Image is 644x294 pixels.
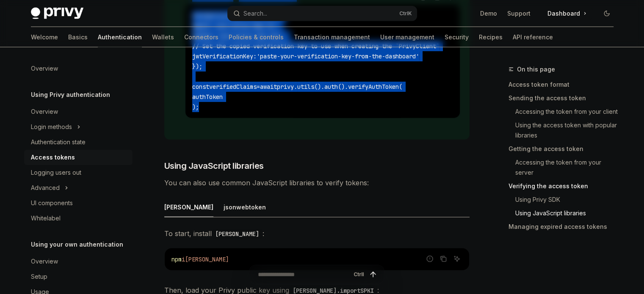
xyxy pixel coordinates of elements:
[31,168,81,178] div: Logging users out
[338,83,348,91] span: ().
[277,83,294,91] span: privy
[24,104,133,119] a: Overview
[257,83,260,91] span: =
[424,253,435,264] button: Report incorrect code
[31,272,47,282] div: Setup
[182,256,185,263] span: i
[24,119,133,135] button: Toggle Login methods section
[164,228,470,239] span: To start, install :
[31,137,86,147] div: Authentication state
[192,83,209,91] span: const
[509,156,620,179] a: Accessing the token from your server
[31,122,72,132] div: Login methods
[380,27,434,47] a: User management
[509,78,620,91] a: Access token format
[513,27,553,47] a: API reference
[541,7,593,20] a: Dashboard
[192,52,257,60] span: jwtVerificationKey:
[294,27,370,47] a: Transaction management
[509,142,620,156] a: Getting the access token
[451,253,462,264] button: Ask AI
[184,27,218,47] a: Connectors
[348,83,399,91] span: verifyAuthToken
[509,179,620,193] a: Verifying the access token
[260,83,277,91] span: await
[31,27,58,47] a: Welcome
[258,265,350,283] input: Ask a question...
[24,254,133,269] a: Overview
[164,160,264,172] span: Using JavaScript libraries
[31,256,58,267] div: Overview
[31,90,110,100] h5: Using Privy authentication
[31,152,75,162] div: Access tokens
[297,83,314,91] span: utils
[509,105,620,118] a: Accessing the token from your client
[224,197,266,217] div: jsonwebtoken
[399,10,412,17] span: Ctrl K
[445,27,469,47] a: Security
[31,107,58,117] div: Overview
[367,268,379,280] button: Send message
[509,193,620,206] a: Using Privy SDK
[438,253,449,264] button: Copy the contents from the code block
[31,63,58,74] div: Overview
[24,150,133,165] a: Access tokens
[294,83,297,91] span: .
[192,93,223,101] span: authToken
[185,256,229,263] span: [PERSON_NAME]
[31,183,60,193] div: Advanced
[399,83,402,91] span: (
[192,103,199,111] span: );
[31,213,61,223] div: Whitelabel
[24,211,133,226] a: Whitelabel
[24,269,133,284] a: Setup
[68,27,88,47] a: Basics
[324,83,338,91] span: auth
[164,197,213,217] div: [PERSON_NAME]
[24,180,133,195] button: Toggle Advanced section
[479,27,503,47] a: Recipes
[507,9,531,18] a: Support
[152,27,174,47] a: Wallets
[164,177,470,189] span: You can also use common JavaScript libraries to verify tokens:
[24,135,133,150] a: Authentication state
[212,229,263,239] code: [PERSON_NAME]
[509,118,620,142] a: Using the access token with popular libraries
[257,52,419,60] span: 'paste-your-verification-key-from-the-dashboard'
[227,6,417,21] button: Open search
[517,64,555,74] span: On this page
[314,83,324,91] span: ().
[480,9,497,18] a: Demo
[31,8,83,19] img: dark logo
[509,220,620,234] a: Managing expired access tokens
[192,63,202,70] span: });
[509,91,620,105] a: Sending the access token
[192,42,439,50] span: // Set the copied verification key to use when creating the `PrivyClient`
[509,206,620,220] a: Using JavaScript libraries
[209,83,257,91] span: verifiedClaims
[98,27,142,47] a: Authentication
[243,8,267,19] div: Search...
[547,9,580,18] span: Dashboard
[171,256,182,263] span: npm
[24,195,133,211] a: UI components
[31,239,123,250] h5: Using your own authentication
[600,7,614,20] button: Toggle dark mode
[31,198,73,208] div: UI components
[229,27,284,47] a: Policies & controls
[24,61,133,76] a: Overview
[24,165,133,180] a: Logging users out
